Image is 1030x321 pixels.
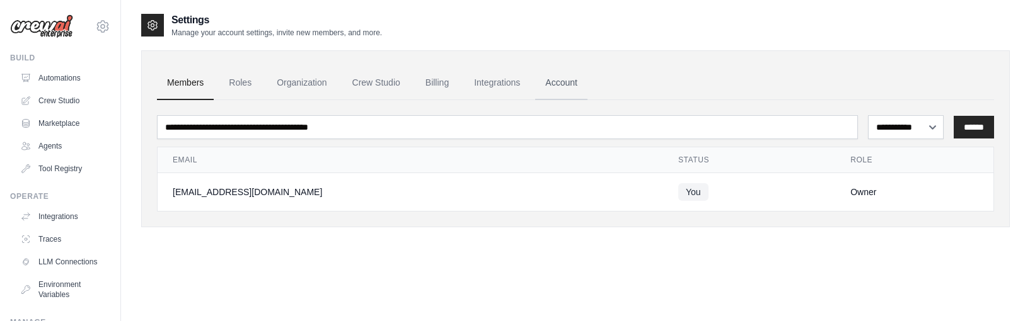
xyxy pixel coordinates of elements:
[15,274,110,305] a: Environment Variables
[835,147,993,173] th: Role
[15,159,110,179] a: Tool Registry
[15,136,110,156] a: Agents
[15,252,110,272] a: LLM Connections
[663,147,835,173] th: Status
[15,229,110,249] a: Traces
[10,53,110,63] div: Build
[15,113,110,133] a: Marketplace
[342,66,410,100] a: Crew Studio
[535,66,587,100] a: Account
[15,206,110,227] a: Integrations
[850,186,978,198] div: Owner
[415,66,459,100] a: Billing
[219,66,262,100] a: Roles
[171,13,382,28] h2: Settings
[171,28,382,38] p: Manage your account settings, invite new members, and more.
[10,191,110,201] div: Operate
[464,66,530,100] a: Integrations
[15,91,110,111] a: Crew Studio
[15,68,110,88] a: Automations
[267,66,337,100] a: Organization
[157,66,214,100] a: Members
[678,183,709,201] span: You
[173,186,648,198] div: [EMAIL_ADDRESS][DOMAIN_NAME]
[10,14,73,38] img: Logo
[158,147,663,173] th: Email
